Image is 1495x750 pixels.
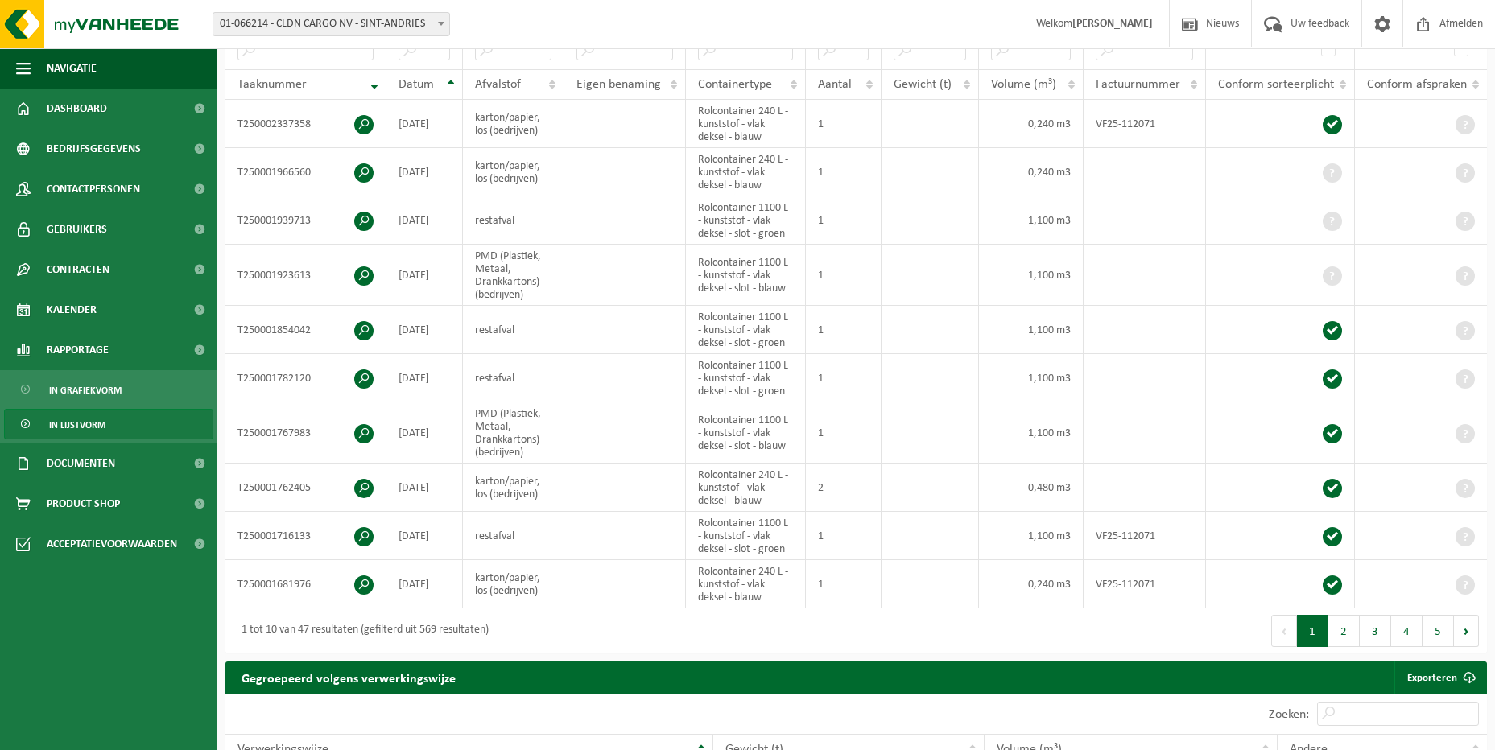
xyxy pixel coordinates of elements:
td: Rolcontainer 1100 L - kunststof - vlak deksel - slot - blauw [686,245,806,306]
span: 01-066214 - CLDN CARGO NV - SINT-ANDRIES [213,12,450,36]
button: 4 [1391,615,1423,647]
span: Conform afspraken [1367,78,1467,91]
td: [DATE] [386,245,463,306]
td: [DATE] [386,100,463,148]
td: 0,480 m3 [979,464,1084,512]
td: T250001939713 [225,196,386,245]
td: 1,100 m3 [979,354,1084,402]
td: 0,240 m3 [979,100,1084,148]
span: Navigatie [47,48,97,89]
td: Rolcontainer 1100 L - kunststof - vlak deksel - slot - groen [686,306,806,354]
span: Rapportage [47,330,109,370]
td: Rolcontainer 1100 L - kunststof - vlak deksel - slot - groen [686,196,806,245]
td: 1,100 m3 [979,196,1084,245]
td: [DATE] [386,148,463,196]
span: Contracten [47,249,109,290]
span: Containertype [698,78,772,91]
span: Kalender [47,290,97,330]
td: [DATE] [386,354,463,402]
button: 2 [1328,615,1360,647]
button: 1 [1297,615,1328,647]
td: T250002337358 [225,100,386,148]
td: restafval [463,306,564,354]
td: Rolcontainer 240 L - kunststof - vlak deksel - blauw [686,560,806,608]
button: 3 [1360,615,1391,647]
span: Factuurnummer [1096,78,1180,91]
td: 1 [806,402,881,464]
td: T250001681976 [225,560,386,608]
td: VF25-112071 [1084,560,1206,608]
td: [DATE] [386,560,463,608]
td: restafval [463,354,564,402]
span: Documenten [47,443,115,484]
span: In lijstvorm [49,410,105,440]
span: Aantal [818,78,852,91]
button: Next [1454,615,1479,647]
td: Rolcontainer 240 L - kunststof - vlak deksel - blauw [686,464,806,512]
td: karton/papier, los (bedrijven) [463,464,564,512]
td: restafval [463,196,564,245]
td: [DATE] [386,196,463,245]
td: T250001854042 [225,306,386,354]
td: 1 [806,100,881,148]
td: 1 [806,245,881,306]
h2: Gegroepeerd volgens verwerkingswijze [225,661,472,693]
td: 1,100 m3 [979,402,1084,464]
td: VF25-112071 [1084,512,1206,560]
td: Rolcontainer 240 L - kunststof - vlak deksel - blauw [686,148,806,196]
td: [DATE] [386,402,463,464]
span: Product Shop [47,484,120,524]
td: 1 [806,148,881,196]
td: 1 [806,512,881,560]
div: 1 tot 10 van 47 resultaten (gefilterd uit 569 resultaten) [233,616,489,645]
td: T250001762405 [225,464,386,512]
span: In grafiekvorm [49,375,122,406]
td: 1 [806,306,881,354]
a: In lijstvorm [4,409,213,439]
td: Rolcontainer 1100 L - kunststof - vlak deksel - slot - blauw [686,402,806,464]
span: Gebruikers [47,209,107,249]
span: Dashboard [47,89,107,129]
td: restafval [463,512,564,560]
span: Contactpersonen [47,169,140,209]
label: Zoeken: [1269,708,1309,721]
td: 1,100 m3 [979,512,1084,560]
td: T250001767983 [225,402,386,464]
td: 1 [806,196,881,245]
span: Eigen benaming [576,78,661,91]
td: [DATE] [386,464,463,512]
td: PMD (Plastiek, Metaal, Drankkartons) (bedrijven) [463,245,564,306]
td: T250001782120 [225,354,386,402]
td: Rolcontainer 1100 L - kunststof - vlak deksel - slot - groen [686,512,806,560]
a: Exporteren [1394,661,1485,694]
span: Bedrijfsgegevens [47,129,141,169]
td: 0,240 m3 [979,560,1084,608]
span: Afvalstof [475,78,521,91]
span: Conform sorteerplicht [1218,78,1334,91]
td: 1,100 m3 [979,245,1084,306]
button: 5 [1423,615,1454,647]
td: 1 [806,560,881,608]
td: T250001923613 [225,245,386,306]
td: PMD (Plastiek, Metaal, Drankkartons) (bedrijven) [463,402,564,464]
span: 01-066214 - CLDN CARGO NV - SINT-ANDRIES [213,13,449,35]
td: T250001716133 [225,512,386,560]
td: Rolcontainer 240 L - kunststof - vlak deksel - blauw [686,100,806,148]
td: [DATE] [386,512,463,560]
td: T250001966560 [225,148,386,196]
td: 0,240 m3 [979,148,1084,196]
td: [DATE] [386,306,463,354]
td: 2 [806,464,881,512]
strong: [PERSON_NAME] [1072,18,1153,30]
span: Volume (m³) [991,78,1056,91]
span: Gewicht (t) [894,78,952,91]
a: In grafiekvorm [4,374,213,405]
td: Rolcontainer 1100 L - kunststof - vlak deksel - slot - groen [686,354,806,402]
span: Taaknummer [237,78,307,91]
span: Datum [399,78,434,91]
td: karton/papier, los (bedrijven) [463,100,564,148]
td: 1 [806,354,881,402]
td: VF25-112071 [1084,100,1206,148]
td: karton/papier, los (bedrijven) [463,148,564,196]
button: Previous [1271,615,1297,647]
